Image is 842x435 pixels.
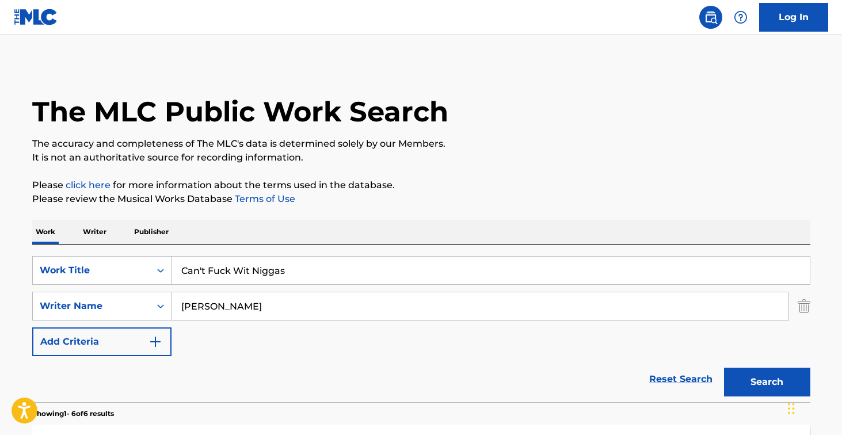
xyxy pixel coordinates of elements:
a: Public Search [699,6,722,29]
p: Showing 1 - 6 of 6 results [32,409,114,419]
button: Add Criteria [32,327,172,356]
img: 9d2ae6d4665cec9f34b9.svg [148,335,162,349]
p: Work [32,220,59,244]
div: Work Title [40,264,143,277]
h1: The MLC Public Work Search [32,94,448,129]
div: Drag [788,391,795,426]
button: Search [724,368,810,396]
p: Publisher [131,220,172,244]
a: Log In [759,3,828,32]
div: Writer Name [40,299,143,313]
img: MLC Logo [14,9,58,25]
p: Please for more information about the terms used in the database. [32,178,810,192]
p: Please review the Musical Works Database [32,192,810,206]
img: Delete Criterion [798,292,810,320]
p: Writer [79,220,110,244]
a: Reset Search [643,367,718,392]
p: The accuracy and completeness of The MLC's data is determined solely by our Members. [32,137,810,151]
img: help [734,10,748,24]
iframe: Chat Widget [784,380,842,435]
form: Search Form [32,256,810,402]
p: It is not an authoritative source for recording information. [32,151,810,165]
a: Terms of Use [233,193,295,204]
div: Help [729,6,752,29]
img: search [704,10,718,24]
a: click here [66,180,111,190]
